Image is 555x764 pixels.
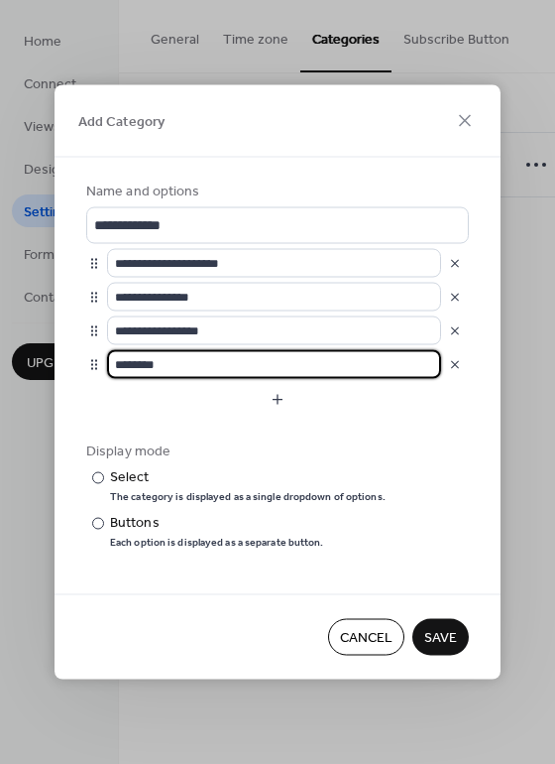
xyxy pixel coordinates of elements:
span: Save [424,628,457,649]
button: Cancel [328,619,404,656]
div: The category is displayed as a single dropdown of options. [110,490,386,504]
div: Select [110,467,382,488]
div: Buttons [110,513,320,534]
span: Cancel [340,628,392,649]
div: Each option is displayed as a separate button. [110,536,324,550]
span: Add Category [78,112,165,133]
div: Name and options [86,182,465,202]
button: Save [412,619,469,656]
div: Display mode [86,442,465,462]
